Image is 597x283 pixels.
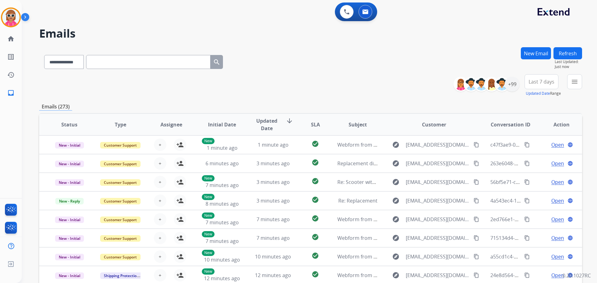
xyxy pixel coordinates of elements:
[312,159,319,166] mat-icon: check_circle
[524,217,530,222] mat-icon: content_copy
[490,141,580,148] span: c47f3ae9-0f7f-48c1-82ec-acfe076a842b
[490,160,587,167] span: 263e6048-4f63-4195-80db-b89d11d432b6
[202,194,215,200] p: New
[159,216,161,223] span: +
[505,77,520,92] div: +99
[392,160,400,167] mat-icon: explore
[176,216,184,223] mat-icon: person_add
[154,176,166,188] button: +
[154,213,166,226] button: +
[490,179,585,185] span: 56bf5e71-cb97-4eaa-bd99-a7a9a2a8fe38
[349,121,367,128] span: Subject
[474,142,479,148] mat-icon: content_copy
[529,80,554,83] span: Last 7 days
[176,197,184,204] mat-icon: person_add
[406,160,470,167] span: [EMAIL_ADDRESS][DOMAIN_NAME]
[551,234,564,242] span: Open
[159,272,161,279] span: +
[312,140,319,148] mat-icon: check_circle
[555,64,582,69] span: Just now
[567,161,573,166] mat-icon: language
[100,198,141,204] span: Customer Support
[551,272,564,279] span: Open
[213,58,220,66] mat-icon: search
[206,160,239,167] span: 6 minutes ago
[490,216,584,223] span: 2ed766e1-e8c1-43da-935f-51fb8e08c27d
[312,196,319,203] mat-icon: check_circle
[524,198,530,203] mat-icon: content_copy
[159,141,161,148] span: +
[100,272,143,279] span: Shipping Protection
[55,198,84,204] span: New - Reply
[392,216,400,223] mat-icon: explore
[524,142,530,148] mat-icon: content_copy
[176,253,184,260] mat-icon: person_add
[337,179,456,185] span: Re: Scooter with extended warranty will not charge
[337,160,396,167] span: Replacement didn’t get it
[392,272,400,279] mat-icon: explore
[311,121,320,128] span: SLA
[55,217,84,223] span: New - Initial
[337,235,478,241] span: Webform from [EMAIL_ADDRESS][DOMAIN_NAME] on [DATE]
[257,216,290,223] span: 7 minutes ago
[206,182,239,189] span: 7 minutes ago
[55,254,84,260] span: New - Initial
[258,141,289,148] span: 1 minute ago
[551,216,564,223] span: Open
[567,217,573,222] mat-icon: language
[474,198,479,203] mat-icon: content_copy
[7,89,15,97] mat-icon: inbox
[100,179,141,186] span: Customer Support
[524,272,530,278] mat-icon: content_copy
[204,275,240,282] span: 12 minutes ago
[154,250,166,263] button: +
[567,198,573,203] mat-icon: language
[55,161,84,167] span: New - Initial
[159,253,161,260] span: +
[406,141,470,148] span: [EMAIL_ADDRESS][DOMAIN_NAME]
[154,157,166,170] button: +
[154,269,166,281] button: +
[202,268,215,275] p: New
[176,141,184,148] mat-icon: person_add
[567,235,573,241] mat-icon: language
[7,35,15,43] mat-icon: home
[202,250,215,256] p: New
[392,197,400,204] mat-icon: explore
[39,103,72,111] p: Emails (273)
[55,272,84,279] span: New - Initial
[567,179,573,185] mat-icon: language
[524,179,530,185] mat-icon: content_copy
[159,197,161,204] span: +
[312,271,319,278] mat-icon: check_circle
[159,234,161,242] span: +
[474,272,479,278] mat-icon: content_copy
[176,234,184,242] mat-icon: person_add
[39,27,582,40] h2: Emails
[551,160,564,167] span: Open
[202,175,215,181] p: New
[100,142,141,148] span: Customer Support
[176,178,184,186] mat-icon: person_add
[312,215,319,222] mat-icon: check_circle
[100,217,141,223] span: Customer Support
[551,253,564,260] span: Open
[474,161,479,166] mat-icon: content_copy
[490,272,585,279] span: 24e8d564-75c2-4e32-87de-e1f2d2bc0c30
[160,121,182,128] span: Assignee
[255,253,291,260] span: 10 minutes ago
[159,160,161,167] span: +
[2,9,20,26] img: avatar
[474,235,479,241] mat-icon: content_copy
[338,197,377,204] span: Re: Replacement
[208,121,236,128] span: Initial Date
[337,216,478,223] span: Webform from [EMAIL_ADDRESS][DOMAIN_NAME] on [DATE]
[100,254,141,260] span: Customer Support
[567,254,573,259] mat-icon: language
[7,71,15,79] mat-icon: history
[474,179,479,185] mat-icon: content_copy
[204,256,240,263] span: 10 minutes ago
[392,234,400,242] mat-icon: explore
[100,235,141,242] span: Customer Support
[551,178,564,186] span: Open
